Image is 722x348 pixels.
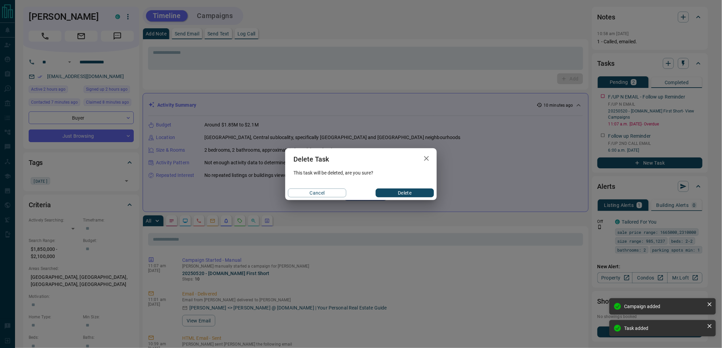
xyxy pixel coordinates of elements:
div: Campaign added [624,304,704,309]
h2: Delete Task [285,148,337,170]
button: Delete [376,188,434,197]
button: Cancel [288,188,346,197]
div: Task added [624,326,704,331]
div: This task will be deleted, are you sure? [285,170,437,176]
